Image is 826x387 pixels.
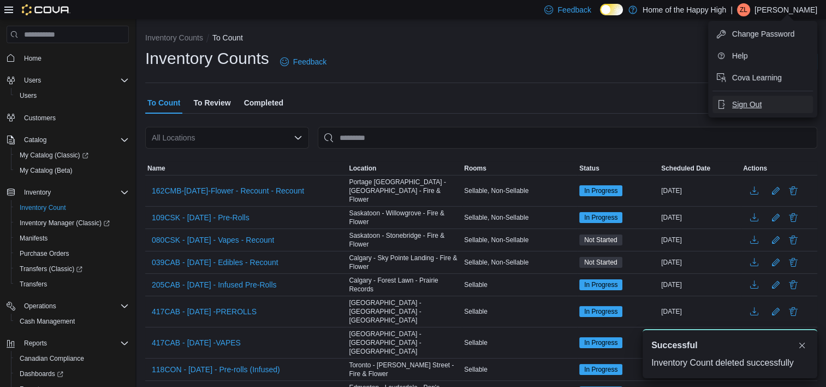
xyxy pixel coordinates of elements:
a: Inventory Count [15,201,70,214]
div: [DATE] [659,256,741,269]
span: [GEOGRAPHIC_DATA] - [GEOGRAPHIC_DATA] - [GEOGRAPHIC_DATA] [349,298,460,325]
span: Reports [24,339,47,348]
span: In Progress [579,212,622,223]
span: Users [24,76,41,85]
a: Cash Management [15,315,79,328]
span: Dark Mode [600,15,601,16]
span: Saskatoon - Willowgrove - Fire & Flower [349,209,460,226]
a: Purchase Orders [15,247,74,260]
span: Cash Management [20,317,75,326]
span: Calgary - Forest Lawn - Prairie Records [349,276,460,294]
span: Feedback [557,4,591,15]
button: Inventory Count [11,200,133,215]
input: Dark Mode [600,4,623,15]
button: Canadian Compliance [11,351,133,366]
span: In Progress [579,279,622,290]
p: Home of the Happy High [643,3,726,16]
div: Sellable [462,305,577,318]
a: My Catalog (Classic) [15,149,93,162]
button: Delete [787,256,800,269]
div: Sellable [462,363,577,376]
span: Catalog [20,133,129,146]
button: Delete [787,233,800,247]
span: Dashboards [15,367,129,380]
a: Transfers [15,278,51,291]
span: To Count [147,92,180,114]
span: Canadian Compliance [20,354,84,363]
div: Sellable, Non-Sellable [462,256,577,269]
div: [DATE] [659,233,741,247]
div: Inventory Count deleted successfully [651,356,809,370]
a: Inventory Manager (Classic) [15,216,114,230]
button: Catalog [2,132,133,148]
button: Customers [2,110,133,126]
button: Delete [787,211,800,224]
button: Scheduled Date [659,162,741,175]
div: [DATE] [659,278,741,291]
div: Sellable, Non-Sellable [462,184,577,197]
span: Transfers [15,278,129,291]
span: Status [579,164,599,173]
span: Users [20,74,129,87]
span: In Progress [579,306,622,317]
span: Feedback [293,56,326,67]
span: Home [20,51,129,64]
button: Open list of options [294,133,302,142]
button: Transfers [11,277,133,292]
span: Change Password [732,28,794,39]
h1: Inventory Counts [145,48,269,69]
a: Manifests [15,232,52,245]
span: 080CSK - [DATE] - Vapes - Recount [152,234,274,245]
button: 417CAB - [DATE] -VAPES [147,335,245,351]
div: [DATE] [659,211,741,224]
a: Transfers (Classic) [15,262,87,275]
span: Purchase Orders [15,247,129,260]
button: 205CAB - [DATE] - Infused Pre-Rolls [147,277,281,293]
button: Cash Management [11,314,133,329]
span: Customers [20,111,129,125]
span: Calgary - Sky Pointe Landing - Fire & Flower [349,254,460,271]
span: Portage [GEOGRAPHIC_DATA] - [GEOGRAPHIC_DATA] - Fire & Flower [349,178,460,204]
span: Inventory [20,186,129,199]
button: Edit count details [769,303,782,320]
span: Inventory [24,188,51,197]
span: Cash Management [15,315,129,328]
span: 039CAB - [DATE] - Edibles - Recount [152,257,278,268]
span: [GEOGRAPHIC_DATA] - [GEOGRAPHIC_DATA] - [GEOGRAPHIC_DATA] [349,330,460,356]
span: 205CAB - [DATE] - Infused Pre-Rolls [152,279,276,290]
span: My Catalog (Beta) [20,166,73,175]
div: [DATE] [659,305,741,318]
span: Operations [20,300,129,313]
span: My Catalog (Classic) [15,149,129,162]
span: Location [349,164,376,173]
span: 417CAB - [DATE] -PREROLLS [152,306,257,317]
a: Users [15,89,41,102]
button: My Catalog (Beta) [11,163,133,178]
span: Help [732,50,748,61]
span: Customers [24,114,56,122]
div: Sellable [462,278,577,291]
button: Edit count details [769,209,782,226]
button: Name [145,162,347,175]
span: Not Started [584,257,617,267]
button: Inventory [20,186,55,199]
button: Status [577,162,659,175]
button: Sign Out [712,96,813,113]
span: My Catalog (Beta) [15,164,129,177]
div: Sellable, Non-Sellable [462,233,577,247]
span: Catalog [24,136,46,144]
button: Cova Learning [712,69,813,86]
a: Dashboards [11,366,133,382]
span: In Progress [584,365,617,374]
a: Inventory Manager (Classic) [11,215,133,231]
span: Not Started [579,257,622,268]
button: 417CAB - [DATE] -PREROLLS [147,303,261,320]
div: [DATE] [659,184,741,197]
span: Reports [20,337,129,350]
span: Not Started [579,234,622,245]
div: Sellable, Non-Sellable [462,211,577,224]
button: 109CSK - [DATE] - Pre-Rolls [147,209,254,226]
span: Canadian Compliance [15,352,129,365]
button: Users [20,74,45,87]
a: Dashboards [15,367,68,380]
